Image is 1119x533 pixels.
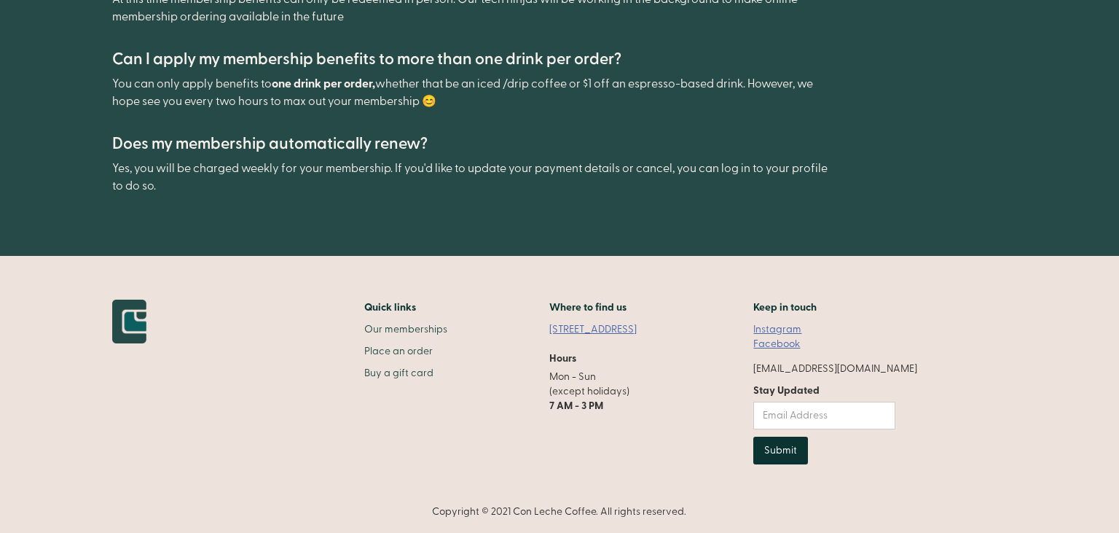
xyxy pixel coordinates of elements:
strong: 7 AM - 3 PM [549,399,603,413]
h4: Does my membership automatically renew? [112,135,428,152]
form: Email Form [753,384,895,464]
a: Our memberships [364,322,447,337]
a: Place an order [364,344,447,359]
p: Mon - Sun (except holidays) [549,370,651,413]
input: Email Address [753,402,895,429]
h2: Quick links [364,300,447,315]
h5: Where to find us [549,300,627,315]
h4: Can I apply my membership benefits to more than one drink per order? [112,50,621,68]
h5: Keep in touch [753,300,817,315]
label: Stay Updated [753,384,895,398]
input: Submit [753,437,808,464]
a: Buy a gift card [364,366,447,381]
p: You can only apply benefits to whether that be an iced /drip coffee or $1 off an espresso-based d... [112,75,828,110]
div: Copyright © 2021 Con Leche Coffee. All rights reserved. [112,505,1008,519]
p: Yes, you will be charged weekly for your membership. If you'd like to update your payment details... [112,160,828,195]
a: Facebook [753,337,800,351]
a: [STREET_ADDRESS] [549,322,651,337]
h5: Hours [549,351,576,366]
div: [EMAIL_ADDRESS][DOMAIN_NAME] [753,362,917,376]
a: Instagram [753,322,801,337]
strong: one drink per order, [272,77,375,91]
